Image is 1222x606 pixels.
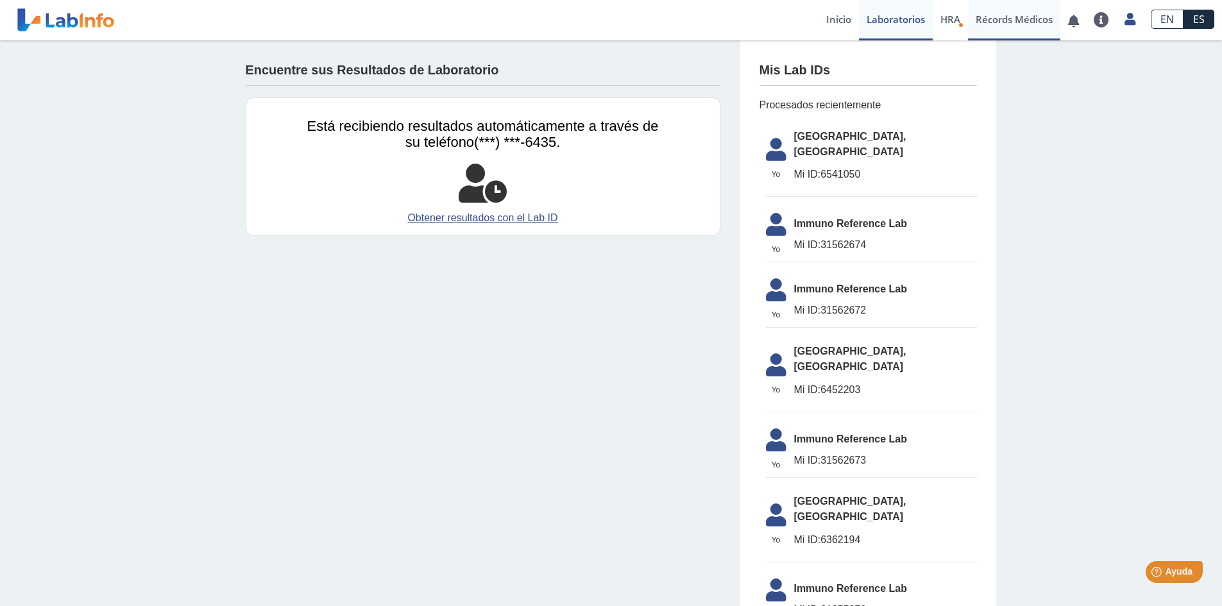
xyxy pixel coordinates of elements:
span: Yo [758,384,794,396]
span: Mi ID: [794,169,821,180]
span: 6362194 [794,532,977,548]
span: Yo [758,534,794,546]
span: Immuno Reference Lab [794,282,977,297]
span: 6541050 [794,167,977,182]
span: Mi ID: [794,534,821,545]
span: Yo [758,244,794,255]
span: Immuno Reference Lab [794,581,977,596]
span: Mi ID: [794,455,821,466]
a: ES [1184,10,1214,29]
h4: Mis Lab IDs [760,63,831,78]
h4: Encuentre sus Resultados de Laboratorio [246,63,499,78]
span: Mi ID: [794,305,821,316]
span: Immuno Reference Lab [794,432,977,447]
span: HRA [940,13,960,26]
span: 31562674 [794,237,977,253]
span: Yo [758,169,794,180]
span: 6452203 [794,382,977,398]
span: 31562673 [794,453,977,468]
span: Mi ID: [794,239,821,250]
span: Yo [758,309,794,321]
span: Mi ID: [794,384,821,395]
a: EN [1151,10,1184,29]
span: Está recibiendo resultados automáticamente a través de su teléfono [307,118,659,150]
span: Yo [758,459,794,471]
a: Obtener resultados con el Lab ID [307,210,659,226]
span: [GEOGRAPHIC_DATA], [GEOGRAPHIC_DATA] [794,344,977,375]
span: Immuno Reference Lab [794,216,977,231]
span: [GEOGRAPHIC_DATA], [GEOGRAPHIC_DATA] [794,494,977,525]
span: [GEOGRAPHIC_DATA], [GEOGRAPHIC_DATA] [794,129,977,160]
iframe: Help widget launcher [1108,556,1208,592]
span: Procesados recientemente [760,97,977,113]
span: 31562672 [794,303,977,318]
